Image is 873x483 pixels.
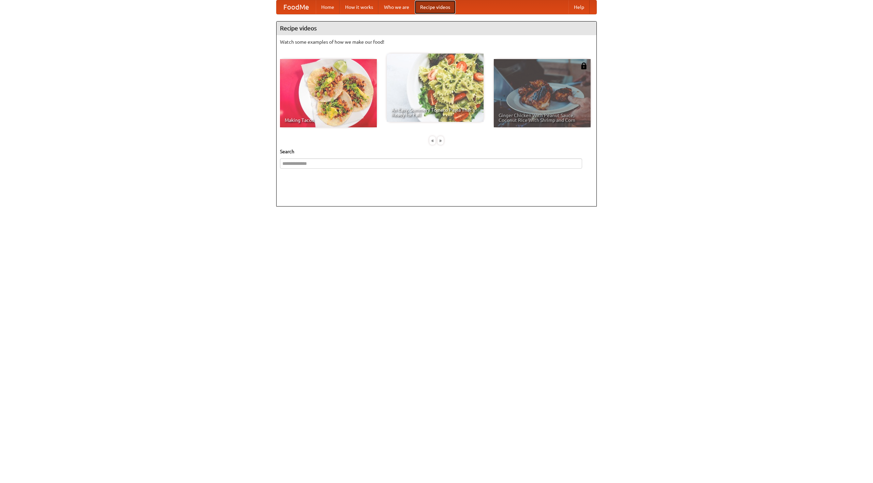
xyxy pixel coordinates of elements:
h4: Recipe videos [277,22,596,35]
div: » [438,136,444,145]
a: Who we are [379,0,415,14]
a: How it works [340,0,379,14]
a: FoodMe [277,0,316,14]
span: Making Tacos [285,118,372,123]
p: Watch some examples of how we make our food! [280,39,593,45]
div: « [429,136,435,145]
a: Help [568,0,590,14]
span: An Easy, Summery Tomato Pasta That's Ready for Fall [391,108,479,117]
a: An Easy, Summery Tomato Pasta That's Ready for Fall [387,54,484,122]
a: Making Tacos [280,59,377,127]
a: Recipe videos [415,0,456,14]
img: 483408.png [580,62,587,69]
h5: Search [280,148,593,155]
a: Home [316,0,340,14]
